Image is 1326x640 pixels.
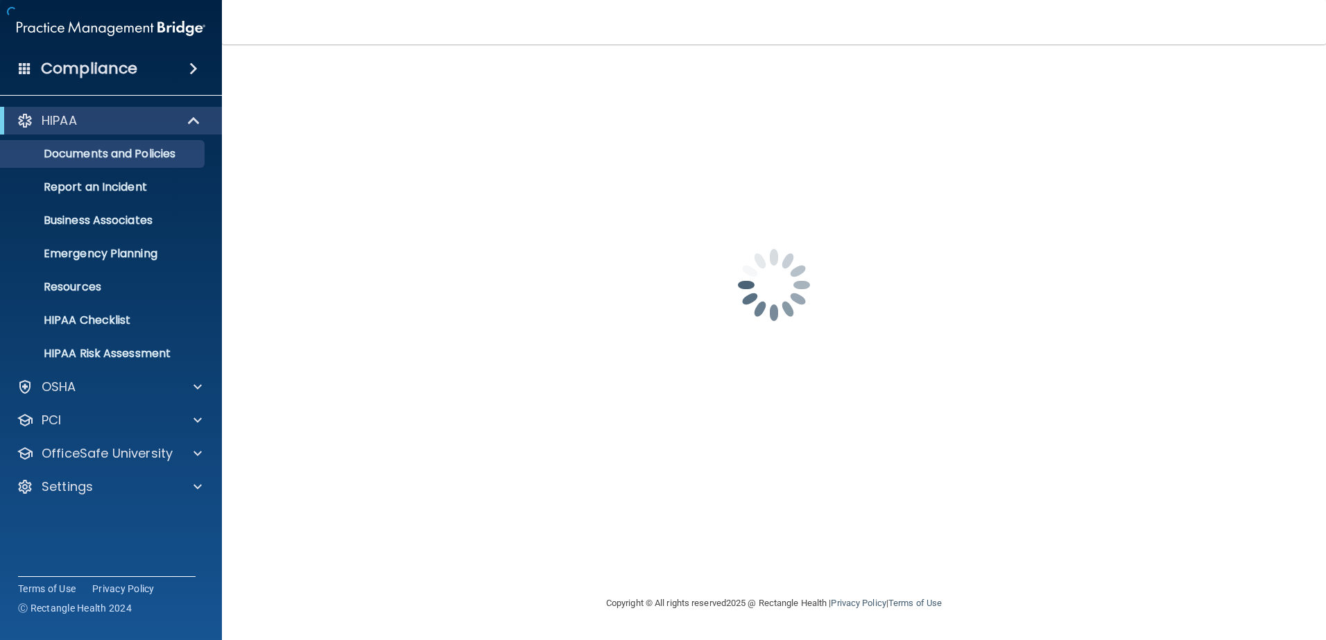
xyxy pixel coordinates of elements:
[41,59,137,78] h4: Compliance
[521,581,1027,625] div: Copyright © All rights reserved 2025 @ Rectangle Health | |
[888,598,942,608] a: Terms of Use
[9,313,198,327] p: HIPAA Checklist
[17,445,202,462] a: OfficeSafe University
[9,147,198,161] p: Documents and Policies
[42,445,173,462] p: OfficeSafe University
[17,112,201,129] a: HIPAA
[9,180,198,194] p: Report an Incident
[9,280,198,294] p: Resources
[17,15,205,42] img: PMB logo
[9,347,198,361] p: HIPAA Risk Assessment
[42,379,76,395] p: OSHA
[705,216,843,354] img: spinner.e123f6fc.gif
[18,582,76,596] a: Terms of Use
[42,412,61,429] p: PCI
[17,379,202,395] a: OSHA
[9,247,198,261] p: Emergency Planning
[831,598,886,608] a: Privacy Policy
[17,478,202,495] a: Settings
[18,601,132,615] span: Ⓒ Rectangle Health 2024
[17,412,202,429] a: PCI
[92,582,155,596] a: Privacy Policy
[42,478,93,495] p: Settings
[9,214,198,227] p: Business Associates
[42,112,77,129] p: HIPAA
